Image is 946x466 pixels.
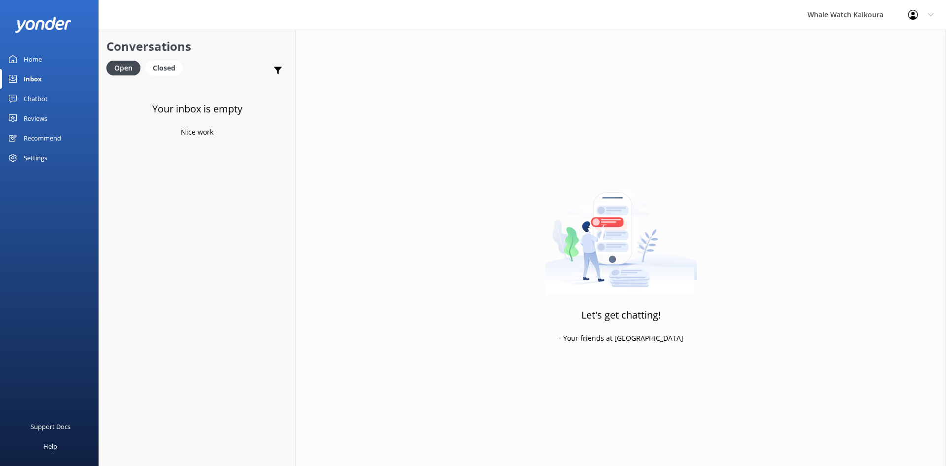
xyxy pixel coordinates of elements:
[581,307,661,323] h3: Let's get chatting!
[15,17,71,33] img: yonder-white-logo.png
[24,128,61,148] div: Recommend
[145,61,183,75] div: Closed
[24,148,47,168] div: Settings
[152,101,242,117] h3: Your inbox is empty
[106,61,140,75] div: Open
[43,436,57,456] div: Help
[24,69,42,89] div: Inbox
[31,417,70,436] div: Support Docs
[106,62,145,73] a: Open
[24,89,48,108] div: Chatbot
[545,172,697,295] img: artwork of a man stealing a conversation from at giant smartphone
[24,108,47,128] div: Reviews
[559,333,683,344] p: - Your friends at [GEOGRAPHIC_DATA]
[181,127,213,138] p: Nice work
[106,37,288,56] h2: Conversations
[24,49,42,69] div: Home
[145,62,188,73] a: Closed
